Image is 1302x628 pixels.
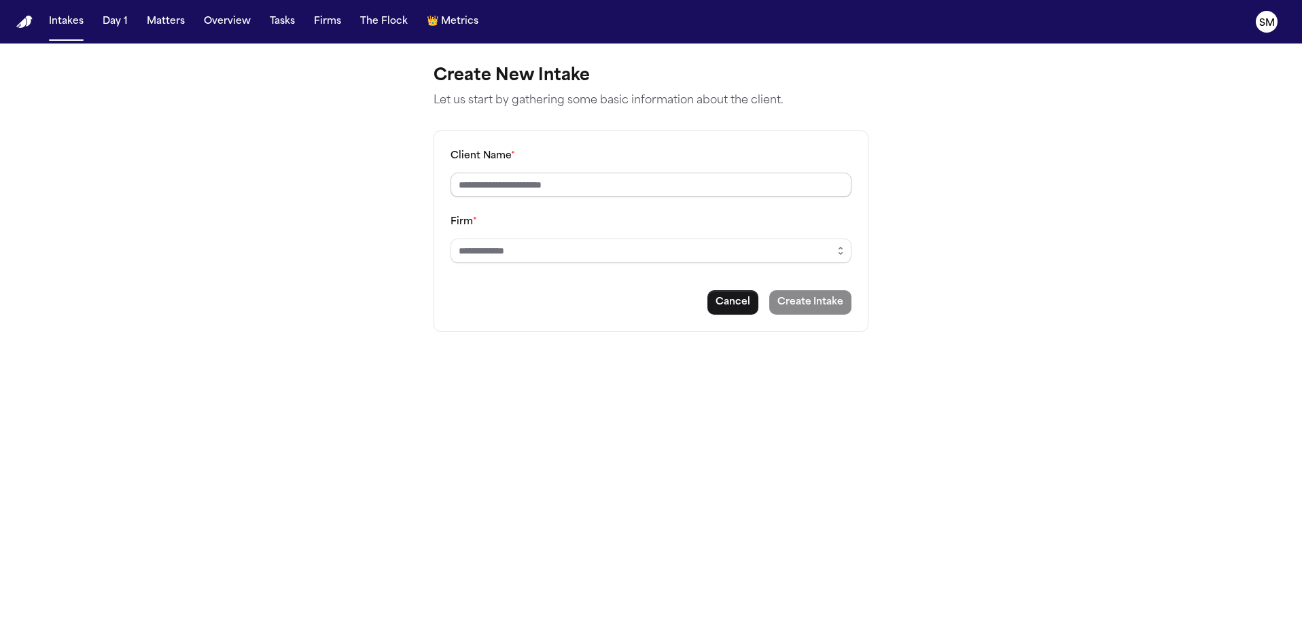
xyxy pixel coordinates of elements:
[309,10,347,34] button: Firms
[16,16,33,29] a: Home
[141,10,190,34] button: Matters
[198,10,256,34] button: Overview
[451,173,851,197] input: Client name
[769,290,851,315] button: Create intake
[97,10,133,34] button: Day 1
[451,151,515,161] label: Client Name
[421,10,484,34] button: crownMetrics
[355,10,413,34] button: The Flock
[434,92,868,109] p: Let us start by gathering some basic information about the client.
[264,10,300,34] button: Tasks
[707,290,758,315] button: Cancel intake creation
[434,65,868,87] h1: Create New Intake
[16,16,33,29] img: Finch Logo
[451,239,851,263] input: Select a firm
[451,217,477,227] label: Firm
[43,10,89,34] button: Intakes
